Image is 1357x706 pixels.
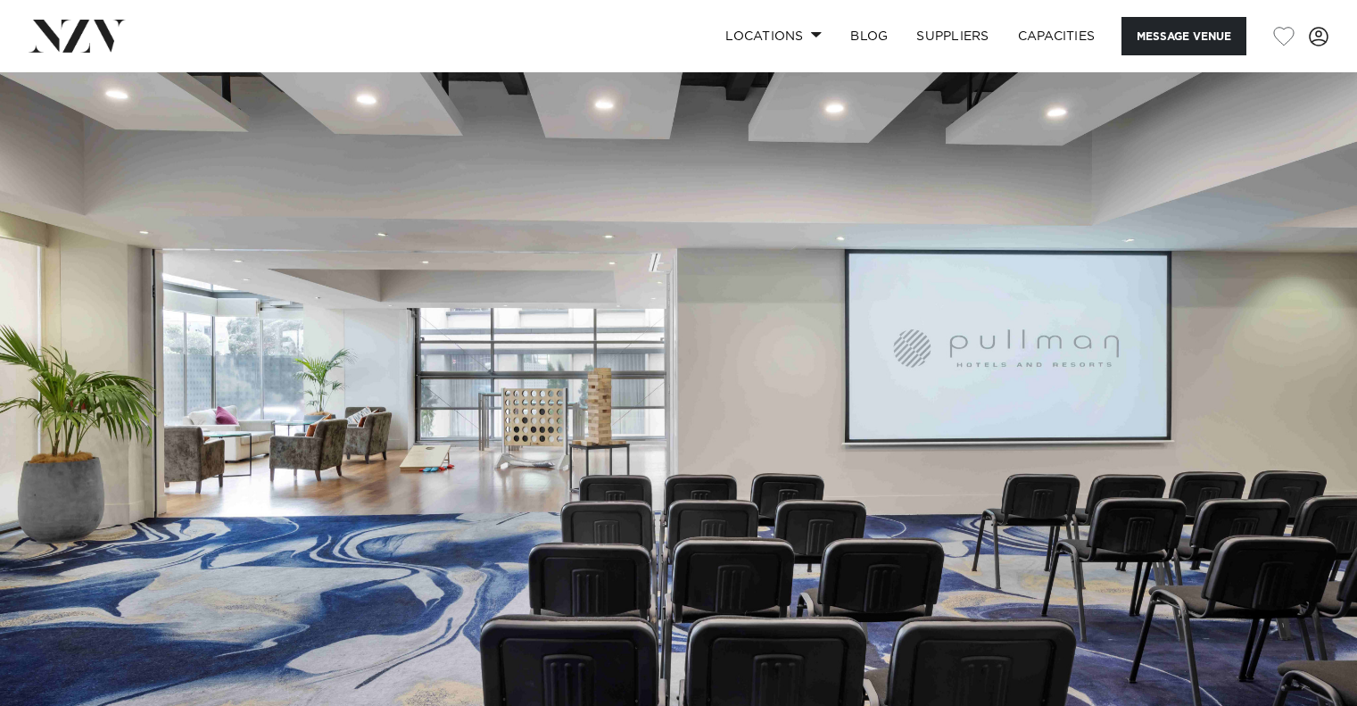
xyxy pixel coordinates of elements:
[711,17,836,55] a: Locations
[1121,17,1246,55] button: Message Venue
[1004,17,1110,55] a: Capacities
[902,17,1003,55] a: SUPPLIERS
[29,20,126,52] img: nzv-logo.png
[836,17,902,55] a: BLOG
